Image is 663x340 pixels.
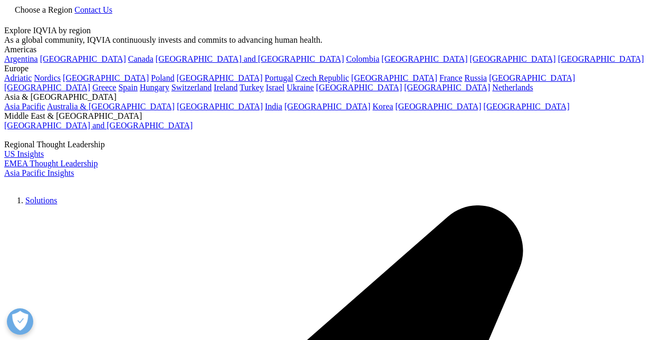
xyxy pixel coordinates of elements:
[295,73,349,82] a: Czech Republic
[265,102,282,111] a: India
[15,5,72,14] span: Choose a Region
[465,73,487,82] a: Russia
[156,54,344,63] a: [GEOGRAPHIC_DATA] and [GEOGRAPHIC_DATA]
[284,102,370,111] a: [GEOGRAPHIC_DATA]
[4,54,38,63] a: Argentina
[4,35,659,45] div: As a global community, IQVIA continuously invests and commits to advancing human health.
[470,54,556,63] a: [GEOGRAPHIC_DATA]
[484,102,570,111] a: [GEOGRAPHIC_DATA]
[239,83,264,92] a: Turkey
[558,54,644,63] a: [GEOGRAPHIC_DATA]
[177,73,263,82] a: [GEOGRAPHIC_DATA]
[47,102,175,111] a: Australia & [GEOGRAPHIC_DATA]
[4,102,45,111] a: Asia Pacific
[4,168,74,177] a: Asia Pacific Insights
[4,45,659,54] div: Americas
[381,54,467,63] a: [GEOGRAPHIC_DATA]
[34,73,61,82] a: Nordics
[4,26,659,35] div: Explore IQVIA by region
[151,73,174,82] a: Poland
[214,83,237,92] a: Ireland
[118,83,137,92] a: Spain
[63,73,149,82] a: [GEOGRAPHIC_DATA]
[4,92,659,102] div: Asia & [GEOGRAPHIC_DATA]
[4,73,32,82] a: Adriatic
[140,83,169,92] a: Hungary
[92,83,116,92] a: Greece
[316,83,402,92] a: [GEOGRAPHIC_DATA]
[4,111,659,121] div: Middle East & [GEOGRAPHIC_DATA]
[177,102,263,111] a: [GEOGRAPHIC_DATA]
[25,196,57,205] a: Solutions
[4,83,90,92] a: [GEOGRAPHIC_DATA]
[171,83,212,92] a: Switzerland
[265,73,293,82] a: Portugal
[287,83,314,92] a: Ukraine
[4,149,44,158] a: US Insights
[74,5,112,14] a: Contact Us
[4,121,193,130] a: [GEOGRAPHIC_DATA] and [GEOGRAPHIC_DATA]
[372,102,393,111] a: Korea
[266,83,285,92] a: Israel
[404,83,490,92] a: [GEOGRAPHIC_DATA]
[351,73,437,82] a: [GEOGRAPHIC_DATA]
[346,54,379,63] a: Colombia
[128,54,153,63] a: Canada
[4,64,659,73] div: Europe
[395,102,481,111] a: [GEOGRAPHIC_DATA]
[439,73,463,82] a: France
[489,73,575,82] a: [GEOGRAPHIC_DATA]
[4,159,98,168] a: EMEA Thought Leadership
[492,83,533,92] a: Netherlands
[4,140,659,149] div: Regional Thought Leadership
[7,308,33,335] button: Open Preferences
[40,54,126,63] a: [GEOGRAPHIC_DATA]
